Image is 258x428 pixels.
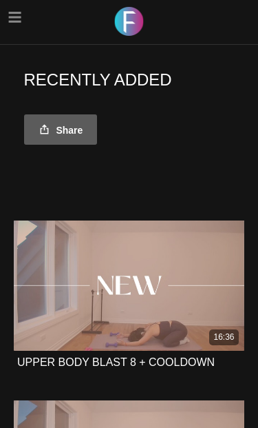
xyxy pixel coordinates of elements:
[17,357,215,368] a: UPPER BODY BLAST 8 + COOLDOWN
[14,221,244,350] a: UPPER BODY BLAST 8 + COOLDOWN 16:36
[17,356,215,368] strong: UPPER BODY BLAST 8 + COOLDOWN
[115,7,144,36] img: FORMATION
[24,114,98,145] a: Share
[24,69,172,90] h1: RECENTLY ADDED
[209,329,239,345] div: 16:36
